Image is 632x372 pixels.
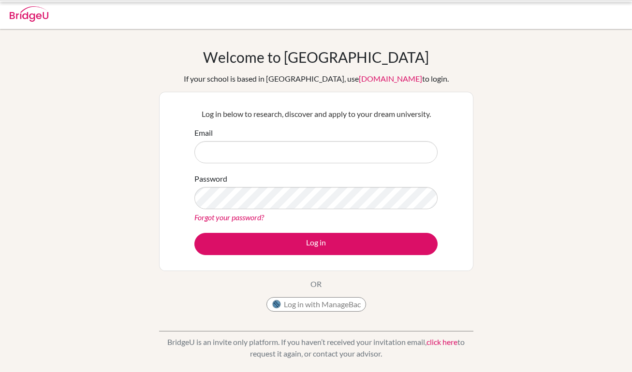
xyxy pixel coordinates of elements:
[203,48,429,66] h1: Welcome to [GEOGRAPHIC_DATA]
[194,233,438,255] button: Log in
[159,336,473,359] p: BridgeU is an invite only platform. If you haven’t received your invitation email, to request it ...
[194,108,438,120] p: Log in below to research, discover and apply to your dream university.
[359,74,422,83] a: [DOMAIN_NAME]
[194,127,213,139] label: Email
[310,278,322,290] p: OR
[194,213,264,222] a: Forgot your password?
[184,73,449,85] div: If your school is based in [GEOGRAPHIC_DATA], use to login.
[266,297,366,312] button: Log in with ManageBac
[10,6,48,22] img: Bridge-U
[426,337,457,346] a: click here
[194,173,227,185] label: Password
